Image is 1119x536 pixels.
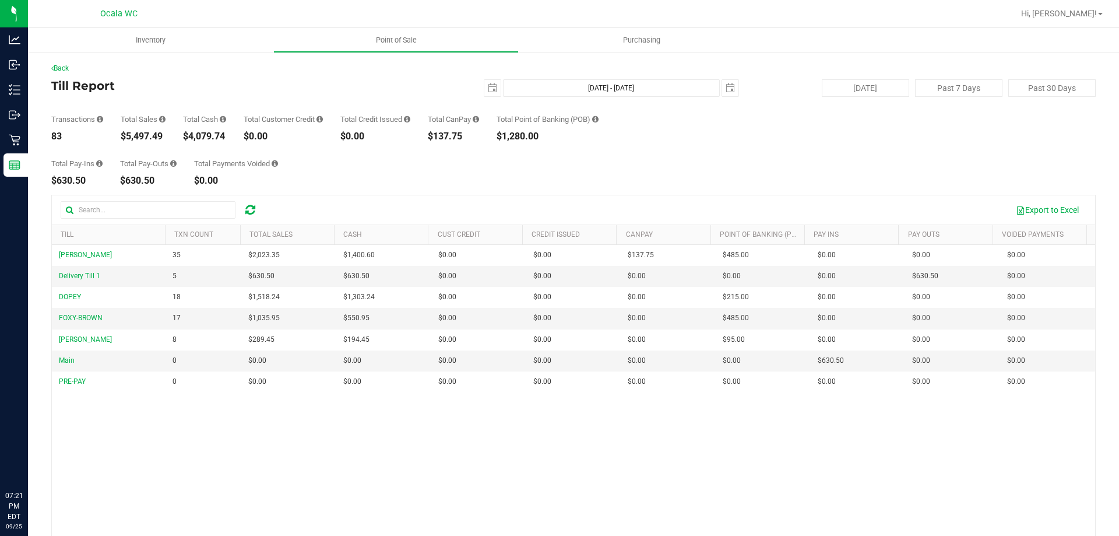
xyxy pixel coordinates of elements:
span: $0.00 [438,376,456,387]
span: $630.50 [818,355,844,366]
button: [DATE] [822,79,909,97]
div: Total Customer Credit [244,115,323,123]
span: Ocala WC [100,9,138,19]
span: $0.00 [818,250,836,261]
span: [PERSON_NAME] [59,251,112,259]
span: $630.50 [343,271,370,282]
span: $0.00 [533,376,551,387]
a: Point of Sale [273,28,519,52]
div: 83 [51,132,103,141]
i: Sum of all cash pay-ins added to tills within the date range. [96,160,103,167]
i: Count of all successful payment transactions, possibly including voids, refunds, and cash-back fr... [97,115,103,123]
a: TXN Count [174,230,213,239]
span: $0.00 [912,376,930,387]
span: Point of Sale [360,35,432,45]
button: Past 30 Days [1008,79,1096,97]
span: $0.00 [1007,250,1025,261]
span: $0.00 [628,271,646,282]
span: $0.00 [723,271,741,282]
span: $0.00 [1007,334,1025,345]
i: Sum of all successful, non-voided payment transaction amounts (excluding tips and transaction fee... [159,115,166,123]
span: $137.75 [628,250,654,261]
span: $1,518.24 [248,292,280,303]
span: $0.00 [628,334,646,345]
span: $0.00 [438,292,456,303]
span: $485.00 [723,250,749,261]
span: $0.00 [343,355,361,366]
span: select [722,80,738,96]
span: $0.00 [1007,313,1025,324]
span: $289.45 [248,334,275,345]
span: $0.00 [1007,376,1025,387]
span: $0.00 [1007,355,1025,366]
div: $4,079.74 [183,132,226,141]
span: $0.00 [723,355,741,366]
a: Cash [343,230,362,239]
span: $550.95 [343,313,370,324]
h4: Till Report [51,79,399,92]
button: Export to Excel [1008,200,1086,220]
div: Total Pay-Ins [51,160,103,167]
span: $0.00 [533,271,551,282]
div: $0.00 [194,176,278,185]
span: $0.00 [438,355,456,366]
div: Total Pay-Outs [120,160,177,167]
p: 09/25 [5,522,23,531]
span: $0.00 [628,355,646,366]
i: Sum of all successful refund transaction amounts from purchase returns resulting in account credi... [404,115,410,123]
a: Pay Outs [908,230,939,239]
span: 35 [173,250,181,261]
div: $0.00 [244,132,323,141]
span: $0.00 [1007,271,1025,282]
span: $485.00 [723,313,749,324]
span: $630.50 [248,271,275,282]
button: Past 7 Days [915,79,1002,97]
a: CanPay [626,230,653,239]
span: $215.00 [723,292,749,303]
span: Hi, [PERSON_NAME]! [1021,9,1097,18]
p: 07:21 PM EDT [5,491,23,522]
span: Purchasing [607,35,676,45]
span: Main [59,356,75,365]
inline-svg: Analytics [9,34,20,45]
span: 5 [173,271,177,282]
span: $1,400.60 [343,250,375,261]
span: PRE-PAY [59,377,86,386]
span: DOPEY [59,293,81,301]
span: $0.00 [343,376,361,387]
span: $194.45 [343,334,370,345]
span: $0.00 [533,250,551,261]
i: Sum of all successful, non-voided payment transaction amounts using account credit as the payment... [316,115,323,123]
span: $0.00 [818,313,836,324]
span: $2,023.35 [248,250,280,261]
a: Cust Credit [438,230,480,239]
a: Credit Issued [532,230,580,239]
span: $0.00 [912,313,930,324]
div: $5,497.49 [121,132,166,141]
div: Total Point of Banking (POB) [497,115,599,123]
span: $0.00 [533,292,551,303]
inline-svg: Outbound [9,109,20,121]
div: Total CanPay [428,115,479,123]
span: $0.00 [533,334,551,345]
span: 0 [173,355,177,366]
span: [PERSON_NAME] [59,335,112,344]
a: Back [51,64,69,72]
span: $0.00 [1007,292,1025,303]
a: Purchasing [519,28,764,52]
span: $0.00 [533,355,551,366]
span: $0.00 [248,355,266,366]
span: $0.00 [438,313,456,324]
i: Sum of all successful, non-voided cash payment transaction amounts (excluding tips and transactio... [220,115,226,123]
div: Total Payments Voided [194,160,278,167]
span: $0.00 [818,376,836,387]
span: $0.00 [628,376,646,387]
span: $0.00 [912,355,930,366]
span: $0.00 [912,250,930,261]
span: $0.00 [438,250,456,261]
span: $0.00 [912,292,930,303]
i: Sum of all cash pay-outs removed from tills within the date range. [170,160,177,167]
span: $0.00 [723,376,741,387]
div: Total Sales [121,115,166,123]
div: Total Credit Issued [340,115,410,123]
